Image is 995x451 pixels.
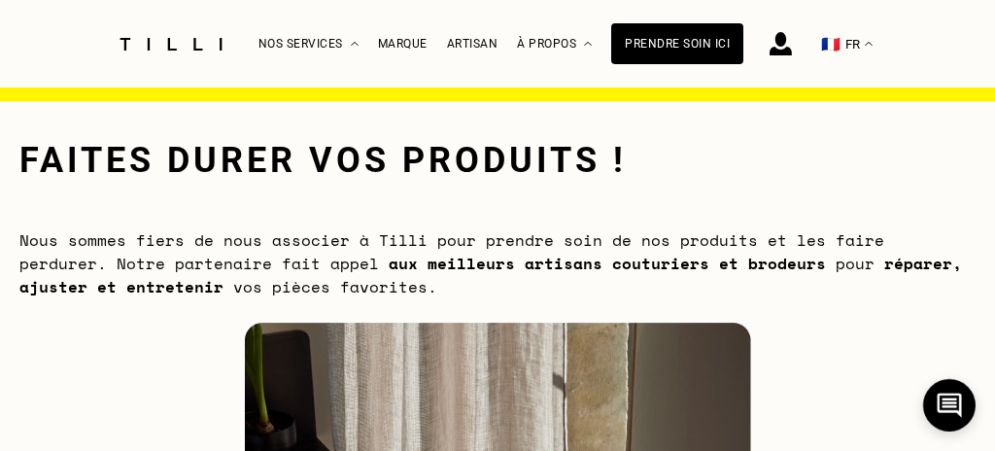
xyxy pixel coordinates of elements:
a: Prendre soin ici [611,23,743,64]
span: 🇫🇷 [821,35,841,53]
img: menu déroulant [865,42,873,47]
img: Menu déroulant [351,42,359,47]
div: Nos services [258,1,359,87]
b: aux meilleurs artisans couturiers et brodeurs [389,252,826,275]
a: Marque [378,37,428,51]
img: icône connexion [770,32,792,55]
a: Artisan [447,37,498,51]
h1: Faites durer vos produits ! [19,140,627,181]
button: 🇫🇷 FR [811,1,882,87]
b: réparer, ajuster et entretenir [19,252,962,298]
img: Menu déroulant à propos [584,42,592,47]
span: Nous sommes fiers de nous associer à Tilli pour prendre soin de nos produits et les faire perdure... [19,228,962,298]
div: À propos [517,1,592,87]
img: Logo du service de couturière Tilli [113,38,229,51]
